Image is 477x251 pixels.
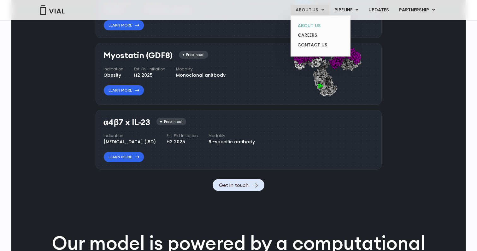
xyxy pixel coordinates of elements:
a: Learn More [103,20,144,31]
a: Learn More [103,152,144,162]
h4: Modality [176,66,226,72]
div: H2 2025 [167,139,198,145]
img: Vial Logo [40,5,65,15]
div: Obesity [103,72,123,79]
a: PIPELINEMenu Toggle [329,5,363,15]
h4: Modality [209,133,255,139]
div: Preclinical [179,51,208,59]
h4: Est. Ph I Initiation [134,66,165,72]
h3: Myostatin (GDF8) [103,51,173,60]
a: CAREERS [293,30,348,40]
h3: α4β7 x IL-23 [103,118,150,127]
a: CONTACT US [293,40,348,50]
h4: Indication [103,133,156,139]
a: Get in touch [213,179,264,191]
div: [MEDICAL_DATA] (IBD) [103,139,156,145]
div: Bi-specific antibody [209,139,255,145]
a: ABOUT US [293,21,348,31]
h4: Est. Ph I Initiation [167,133,198,139]
h4: Indication [103,66,123,72]
div: Monoclonal anitbody [176,72,226,79]
div: Preclinical [156,118,186,126]
a: UPDATES [363,5,394,15]
a: PARTNERSHIPMenu Toggle [394,5,440,15]
a: ABOUT USMenu Toggle [291,5,329,15]
a: Learn More [103,85,144,96]
div: H2 2025 [134,72,165,79]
